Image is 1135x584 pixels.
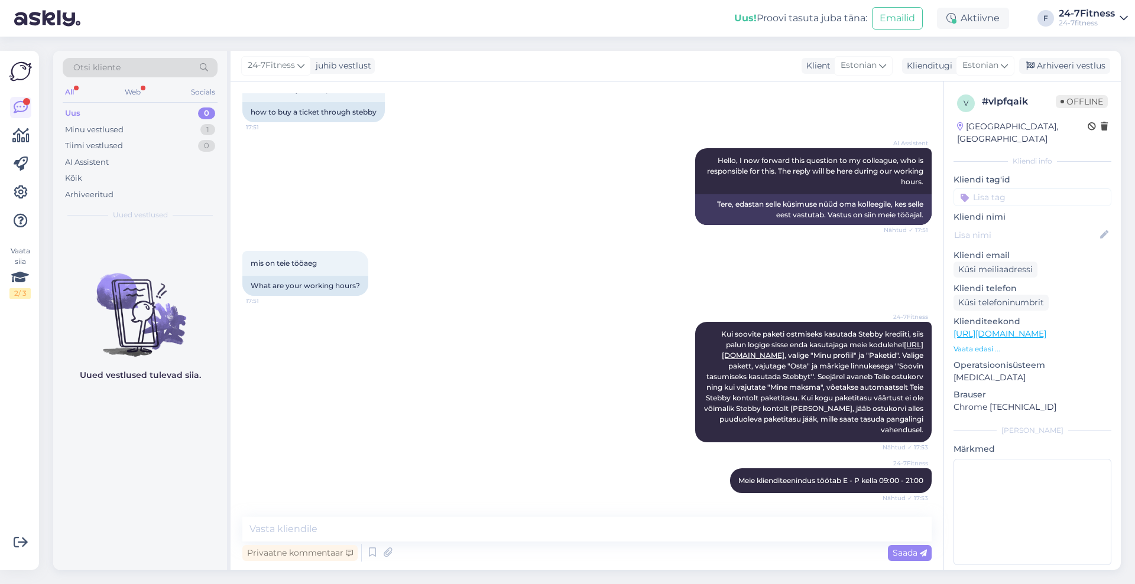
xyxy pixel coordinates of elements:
[902,60,952,72] div: Klienditugi
[251,259,317,267] span: mis on teie tööaeg
[1059,9,1128,28] a: 24-7Fitness24-7fitness
[734,12,757,24] b: Uus!
[954,262,1037,278] div: Küsi meiliaadressi
[964,99,968,107] span: v
[954,282,1111,295] p: Kliendi telefon
[982,94,1056,109] div: # vlpfqaik
[893,547,927,558] span: Saada
[954,211,1111,223] p: Kliendi nimi
[841,59,877,72] span: Estonian
[884,226,928,234] span: Nähtud ✓ 17:51
[53,252,227,358] img: No chats
[65,107,80,119] div: Uus
[246,123,290,132] span: 17:51
[1059,9,1115,18] div: 24-7Fitness
[246,296,290,305] span: 17:51
[962,59,998,72] span: Estonian
[242,545,358,561] div: Privaatne kommentaar
[242,102,385,122] div: how to buy a ticket through stebby
[954,174,1111,186] p: Kliendi tag'id
[73,61,121,74] span: Otsi kliente
[1019,58,1110,74] div: Arhiveeri vestlus
[734,11,867,25] div: Proovi tasuta juba täna:
[883,443,928,452] span: Nähtud ✓ 17:53
[954,188,1111,206] input: Lisa tag
[884,459,928,468] span: 24-7Fitness
[113,210,168,220] span: Uued vestlused
[954,328,1046,339] a: [URL][DOMAIN_NAME]
[954,389,1111,401] p: Brauser
[122,84,143,100] div: Web
[954,401,1111,413] p: Chrome [TECHNICAL_ID]
[957,120,1088,145] div: [GEOGRAPHIC_DATA], [GEOGRAPHIC_DATA]
[954,371,1111,384] p: [MEDICAL_DATA]
[248,59,295,72] span: 24-7Fitness
[65,124,124,136] div: Minu vestlused
[63,84,76,100] div: All
[242,276,368,296] div: What are your working hours?
[198,107,215,119] div: 0
[80,369,201,381] p: Uued vestlused tulevad siia.
[954,249,1111,262] p: Kliendi email
[954,229,1098,242] input: Lisa nimi
[954,344,1111,354] p: Vaata edasi ...
[200,124,215,136] div: 1
[695,194,932,225] div: Tere, edastan selle küsimuse nüüd oma kolleegile, kes selle eest vastutab. Vastus on siin meie tö...
[1037,10,1054,27] div: F
[954,443,1111,455] p: Märkmed
[9,288,31,299] div: 2 / 3
[884,139,928,148] span: AI Assistent
[65,156,109,168] div: AI Assistent
[704,329,925,434] span: Kui soovite paketi ostmiseks kasutada Stebby krediiti, siis palun logige sisse enda kasutajaga me...
[954,315,1111,328] p: Klienditeekond
[65,189,113,201] div: Arhiveeritud
[9,60,32,83] img: Askly Logo
[884,312,928,321] span: 24-7Fitness
[65,172,82,184] div: Kõik
[707,156,925,186] span: Hello, I now forward this question to my colleague, who is responsible for this. The reply will b...
[738,476,923,485] span: Meie klienditeenindus töötab E - P kella 09:00 - 21:00
[954,425,1111,436] div: [PERSON_NAME]
[65,140,123,152] div: Tiimi vestlused
[872,7,923,30] button: Emailid
[954,156,1111,167] div: Kliendi info
[954,359,1111,371] p: Operatsioonisüsteem
[883,494,928,503] span: Nähtud ✓ 17:53
[1059,18,1115,28] div: 24-7fitness
[311,60,371,72] div: juhib vestlust
[802,60,831,72] div: Klient
[9,246,31,299] div: Vaata siia
[954,295,1049,311] div: Küsi telefoninumbrit
[1056,95,1108,108] span: Offline
[937,8,1009,29] div: Aktiivne
[198,140,215,152] div: 0
[189,84,218,100] div: Socials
